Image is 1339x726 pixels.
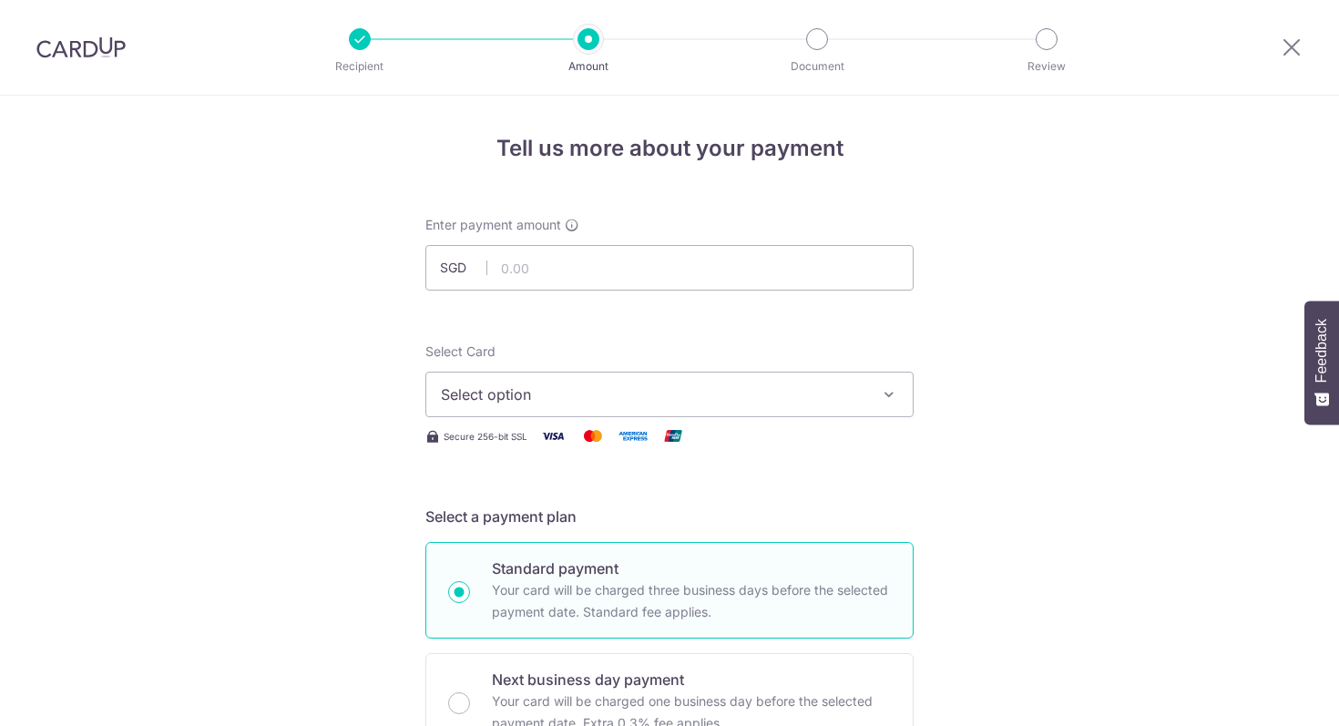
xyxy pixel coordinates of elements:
[441,383,865,405] span: Select option
[575,424,611,447] img: Mastercard
[655,424,691,447] img: Union Pay
[425,506,914,527] h5: Select a payment plan
[492,579,891,623] p: Your card will be charged three business days before the selected payment date. Standard fee appl...
[425,343,496,359] span: translation missing: en.payables.payment_networks.credit_card.summary.labels.select_card
[440,259,487,277] span: SGD
[36,36,126,58] img: CardUp
[535,424,571,447] img: Visa
[521,57,656,76] p: Amount
[425,245,914,291] input: 0.00
[1304,301,1339,424] button: Feedback - Show survey
[444,429,527,444] span: Secure 256-bit SSL
[425,132,914,165] h4: Tell us more about your payment
[615,424,651,447] img: American Express
[979,57,1114,76] p: Review
[1313,319,1330,383] span: Feedback
[425,372,914,417] button: Select option
[425,216,561,234] span: Enter payment amount
[750,57,884,76] p: Document
[492,669,891,690] p: Next business day payment
[292,57,427,76] p: Recipient
[492,557,891,579] p: Standard payment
